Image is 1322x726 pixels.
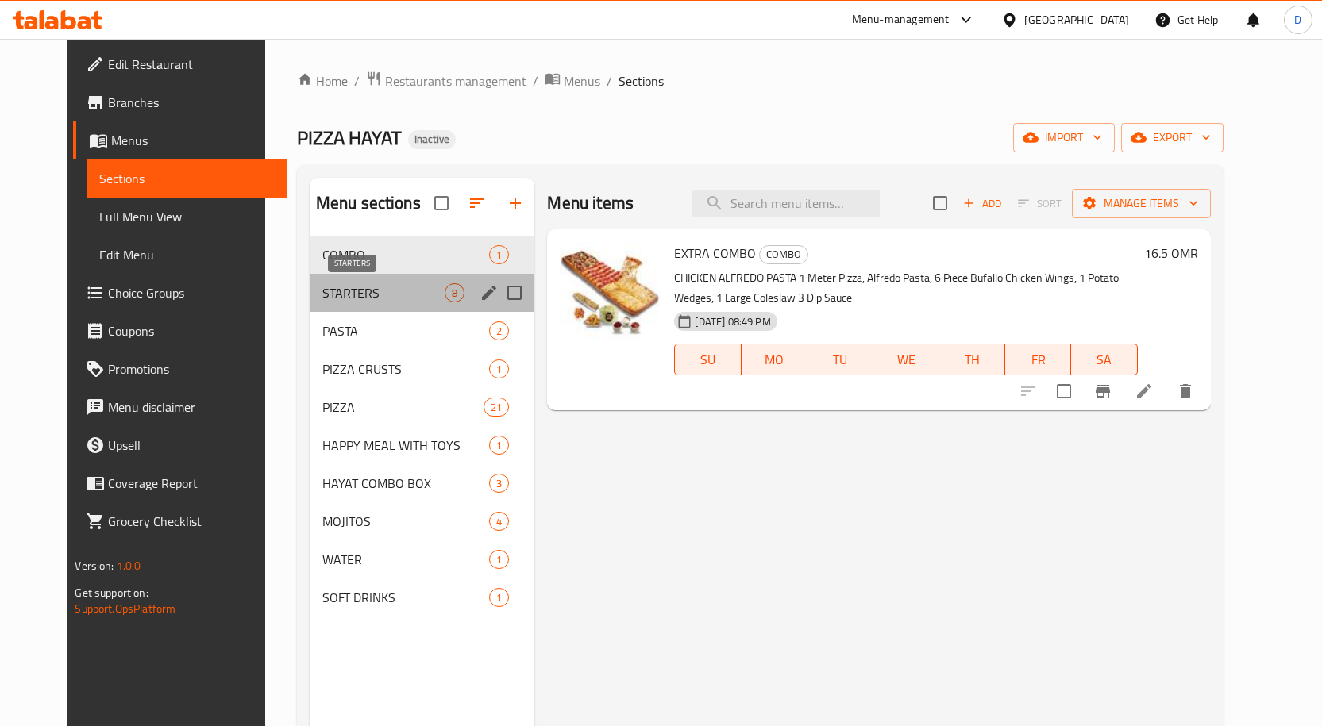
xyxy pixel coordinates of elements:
[108,321,275,340] span: Coupons
[490,476,508,491] span: 3
[961,194,1004,213] span: Add
[73,274,287,312] a: Choice Groups
[297,120,402,156] span: PIZZA HAYAT
[73,121,287,159] a: Menus
[814,348,867,371] span: TU
[477,281,501,305] button: edit
[108,93,275,112] span: Branches
[108,474,275,493] span: Coverage Report
[73,312,287,350] a: Coupons
[1047,375,1081,408] span: Select to update
[496,184,534,222] button: Add section
[87,236,287,274] a: Edit Menu
[489,474,509,493] div: items
[619,71,664,90] span: Sections
[108,359,275,378] span: Promotions
[316,191,421,215] h2: Menu sections
[1121,123,1224,152] button: export
[490,552,508,567] span: 1
[490,438,508,453] span: 1
[73,464,287,502] a: Coverage Report
[310,236,535,274] div: COMBO1
[939,344,1005,375] button: TH
[742,344,807,375] button: MO
[1135,382,1154,401] a: Edit menu item
[322,245,490,264] span: COMBO
[408,133,456,146] span: Inactive
[75,555,114,576] span: Version:
[73,350,287,388] a: Promotions
[99,169,275,188] span: Sections
[880,348,933,371] span: WE
[310,350,535,388] div: PIZZA CRUSTS1
[73,426,287,464] a: Upsell
[99,207,275,226] span: Full Menu View
[73,502,287,540] a: Grocery Checklist
[681,348,734,371] span: SU
[310,502,535,540] div: MOJITOS4
[490,248,508,263] span: 1
[310,464,535,502] div: HAYAT COMBO BOX3
[489,359,509,378] div: items
[354,71,360,90] li: /
[1084,372,1122,410] button: Branch-specific-item
[310,229,535,623] nav: Menu sections
[489,588,509,607] div: items
[1005,344,1071,375] button: FR
[75,582,148,603] span: Get support on:
[533,71,538,90] li: /
[547,191,634,215] h2: Menu items
[108,436,275,455] span: Upsell
[111,131,275,150] span: Menus
[445,283,464,302] div: items
[458,184,496,222] span: Sort sections
[489,321,509,340] div: items
[1024,11,1129,29] div: [GEOGRAPHIC_DATA]
[73,45,287,83] a: Edit Restaurant
[957,191,1008,216] span: Add item
[607,71,612,90] li: /
[674,344,741,375] button: SU
[108,398,275,417] span: Menu disclaimer
[87,198,287,236] a: Full Menu View
[1008,191,1072,216] span: Select section first
[322,512,490,531] span: MOJITOS
[490,362,508,377] span: 1
[759,245,808,264] div: COMBO
[310,312,535,350] div: PASTA2
[322,588,490,607] div: SOFT DRINKS
[1134,128,1211,148] span: export
[322,321,490,340] span: PASTA
[108,512,275,531] span: Grocery Checklist
[852,10,950,29] div: Menu-management
[490,590,508,605] span: 1
[322,359,490,378] span: PIZZA CRUSTS
[366,71,526,91] a: Restaurants management
[489,245,509,264] div: items
[445,286,464,301] span: 8
[310,274,535,312] div: STARTERS8edit
[484,400,508,415] span: 21
[322,283,445,302] span: STARTERS
[1012,348,1065,371] span: FR
[748,348,801,371] span: MO
[1072,189,1211,218] button: Manage items
[73,388,287,426] a: Menu disclaimer
[873,344,939,375] button: WE
[108,55,275,74] span: Edit Restaurant
[674,241,756,265] span: EXTRA COMBO
[489,436,509,455] div: items
[310,388,535,426] div: PIZZA21
[322,436,490,455] div: HAPPY MEAL WITH TOYS
[1294,11,1301,29] span: D
[489,512,509,531] div: items
[322,550,490,569] div: WATER
[1071,344,1137,375] button: SA
[489,550,509,569] div: items
[73,83,287,121] a: Branches
[117,555,141,576] span: 1.0.0
[297,71,1224,91] nav: breadcrumb
[310,540,535,578] div: WATER1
